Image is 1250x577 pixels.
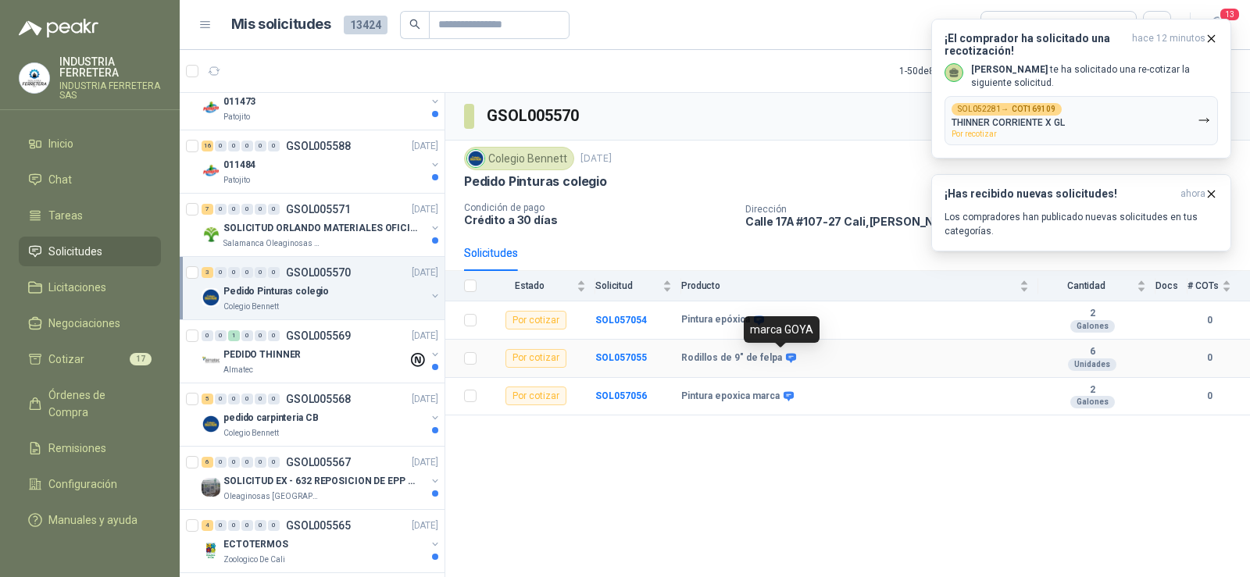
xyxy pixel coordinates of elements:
[505,386,566,405] div: Por cotizar
[1187,351,1231,365] b: 0
[215,204,227,215] div: 0
[19,165,161,194] a: Chat
[48,511,137,529] span: Manuales y ayuda
[505,349,566,368] div: Por cotizar
[223,111,250,123] p: Patojito
[215,394,227,404] div: 0
[745,215,1083,228] p: Calle 17A #107-27 Cali , [PERSON_NAME][GEOGRAPHIC_DATA]
[19,201,161,230] a: Tareas
[1038,280,1134,291] span: Cantidad
[241,394,253,404] div: 0
[464,213,733,226] p: Crédito a 30 días
[19,344,161,374] a: Cotizar17
[1219,7,1241,22] span: 13
[952,103,1062,116] div: SOL052281 →
[1038,384,1146,397] b: 2
[215,330,227,341] div: 0
[931,19,1231,158] button: ¡El comprador ha solicitado una recotización!hace 12 minutos [PERSON_NAME] te ha solicitado una r...
[286,394,351,404] p: GSOL005568
[223,347,301,362] p: PEDIDO THINNER
[19,237,161,266] a: Solicitudes
[931,174,1231,251] button: ¡Has recibido nuevas solicitudes!ahora Los compradores han publicado nuevas solicitudes en tus ca...
[228,457,240,468] div: 0
[945,210,1218,238] p: Los compradores han publicado nuevas solicitudes en tus categorías.
[412,202,438,217] p: [DATE]
[1132,32,1205,57] span: hace 12 minutos
[744,316,820,343] div: marca GOYA
[412,455,438,470] p: [DATE]
[202,73,441,123] a: 1 0 0 0 0 0 GSOL005589[DATE] Company Logo011473Patojito
[215,457,227,468] div: 0
[467,150,484,167] img: Company Logo
[241,520,253,531] div: 0
[202,141,213,151] div: 16
[228,520,240,531] div: 0
[48,171,72,188] span: Chat
[223,284,329,299] p: Pedido Pinturas colegio
[241,267,253,278] div: 0
[255,267,266,278] div: 0
[255,394,266,404] div: 0
[223,237,322,250] p: Salamanca Oleaginosas SAS
[202,516,441,566] a: 4 0 0 0 0 0 GSOL005565[DATE] Company LogoECTOTERMOSZoologico De Cali
[48,386,146,421] span: Órdenes de Compra
[202,457,213,468] div: 6
[223,490,322,503] p: Oleaginosas [GEOGRAPHIC_DATA][PERSON_NAME]
[59,81,161,100] p: INDUSTRIA FERRETERA SAS
[991,16,1023,34] div: Todas
[202,162,220,180] img: Company Logo
[130,353,152,365] span: 17
[1070,320,1115,333] div: Galones
[202,330,213,341] div: 0
[228,141,240,151] div: 0
[241,330,253,341] div: 0
[286,457,351,468] p: GSOL005567
[595,390,647,401] a: SOL057056
[268,204,280,215] div: 0
[202,520,213,531] div: 4
[223,554,285,566] p: Zoologico De Cali
[255,457,266,468] div: 0
[241,204,253,215] div: 0
[286,141,351,151] p: GSOL005588
[48,475,117,493] span: Configuración
[268,267,280,278] div: 0
[1038,346,1146,358] b: 6
[19,469,161,499] a: Configuración
[215,141,227,151] div: 0
[1180,187,1205,201] span: ahora
[202,200,441,250] a: 7 0 0 0 0 0 GSOL005571[DATE] Company LogoSOLICITUD ORLANDO MATERIALES OFICINA - CALISalamanca Ole...
[48,243,102,260] span: Solicitudes
[19,129,161,158] a: Inicio
[19,19,98,37] img: Logo peakr
[202,351,220,370] img: Company Logo
[505,311,566,329] div: Por cotizar
[268,141,280,151] div: 0
[952,130,997,138] span: Por recotizar
[681,314,750,326] b: Pintura epóxica
[48,351,84,368] span: Cotizar
[202,478,220,497] img: Company Logo
[412,518,438,533] p: [DATE]
[223,364,253,376] p: Almatec
[255,520,266,531] div: 0
[255,204,266,215] div: 0
[464,244,518,262] div: Solicitudes
[681,390,780,403] b: Pintura epoxica marca
[255,141,266,151] div: 0
[681,352,782,365] b: Rodillos de 9" de felpa
[1038,271,1155,301] th: Cantidad
[899,59,1001,84] div: 1 - 50 de 8291
[268,394,280,404] div: 0
[464,147,574,170] div: Colegio Bennett
[952,117,1065,128] p: THINNER CORRIENTE X GL
[1068,358,1116,371] div: Unidades
[215,520,227,531] div: 0
[202,98,220,117] img: Company Logo
[1203,11,1231,39] button: 13
[412,139,438,154] p: [DATE]
[268,520,280,531] div: 0
[286,204,351,215] p: GSOL005571
[464,173,607,190] p: Pedido Pinturas colegio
